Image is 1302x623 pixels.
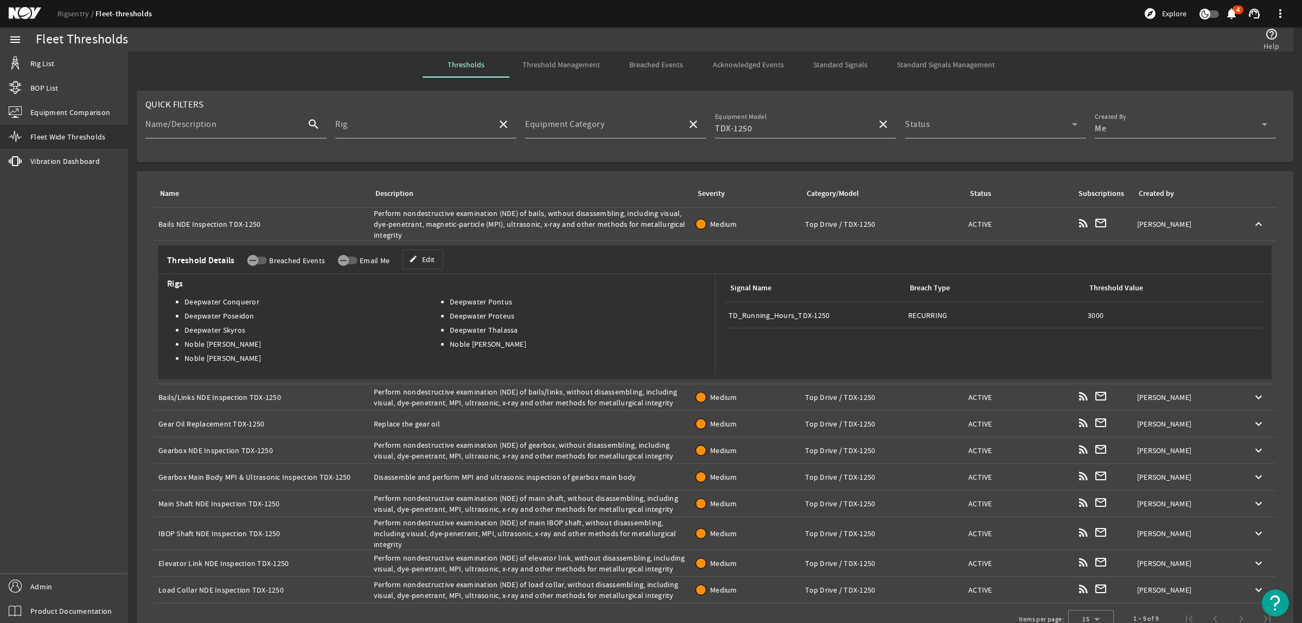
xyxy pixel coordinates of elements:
div: Bails NDE Inspection TDX-1250 [158,219,365,230]
span: BOP List [30,82,58,93]
div: TD_Running_Hours_TDX-1250 [729,310,899,321]
div: [PERSON_NAME] [1137,528,1237,539]
div: ACTIVE [968,392,1068,403]
div: Category/Model [807,188,859,200]
mat-icon: keyboard_arrow_down [1252,583,1265,596]
div: Name [160,188,179,200]
li: Deepwater Conqueror [184,297,450,307]
span: Medium [710,558,737,568]
mat-icon: close [877,118,890,131]
div: Created by [1139,188,1174,200]
mat-icon: mail_outline [1094,496,1107,509]
li: Noble [PERSON_NAME] [184,339,450,349]
div: Load Collar NDE Inspection TDX-1250 [158,584,365,595]
a: Fleet-thresholds [95,9,152,19]
div: Replace the gear oil [374,418,687,429]
div: Perform nondestructive examination (NDE) of main shaft, without disassembling, including visual, ... [374,493,687,514]
mat-label: Created By [1095,113,1126,121]
div: Perform nondestructive examination (NDE) of gearbox, without disassembling, including visual, dye... [374,440,687,461]
li: Deepwater Thalassa [450,325,715,335]
mat-icon: notifications [1225,7,1238,20]
span: Rigs [163,278,715,289]
div: [PERSON_NAME] [1137,558,1237,569]
mat-icon: rss_feed [1077,582,1090,595]
span: Edit [422,254,435,265]
mat-icon: rss_feed [1077,416,1090,429]
button: Open Resource Center [1262,589,1289,616]
div: 3000 [1088,310,1259,321]
div: Signal Name [730,282,771,294]
div: [PERSON_NAME] [1137,219,1237,230]
div: Perform nondestructive examination (NDE) of elevator link, without disassembling, including visua... [374,552,687,574]
mat-icon: rss_feed [1077,443,1090,456]
span: Explore [1162,8,1186,19]
label: Breached Events [267,255,325,266]
mat-icon: help_outline [1265,28,1278,41]
mat-label: Equipment Model [715,113,767,121]
li: Noble [PERSON_NAME] [184,353,450,363]
mat-icon: rss_feed [1077,217,1090,230]
div: Top Drive / TDX-1250 [805,418,960,429]
div: Gearbox Main Body MPI & Ultrasonic Inspection TDX-1250 [158,472,365,482]
mat-icon: mail_outline [1094,469,1107,482]
span: Threshold Management [522,61,600,68]
mat-icon: menu [9,33,22,46]
div: ACTIVE [968,219,1068,230]
li: Deepwater Proteus [450,311,715,321]
mat-icon: search [301,118,327,131]
div: Top Drive / TDX-1250 [805,528,960,539]
div: [PERSON_NAME] [1137,418,1237,429]
div: Top Drive / TDX-1250 [805,498,960,509]
span: Acknowledged Events [713,61,784,68]
span: Product Documentation [30,606,112,616]
mat-icon: keyboard_arrow_down [1252,417,1265,430]
a: Rigsentry [58,9,95,18]
li: Deepwater Skyros [184,325,450,335]
mat-icon: rss_feed [1077,390,1090,403]
div: [PERSON_NAME] [1137,472,1237,482]
mat-icon: keyboard_arrow_down [1252,527,1265,540]
span: Thresholds [448,61,484,68]
span: Medium [710,419,737,429]
mat-icon: rss_feed [1077,496,1090,509]
span: Admin [30,581,52,592]
button: Explore [1139,5,1191,22]
mat-icon: mail_outline [1094,390,1107,403]
mat-label: Rig [335,119,348,130]
button: 4 [1226,8,1237,20]
div: Perform nondestructive examination (NDE) of main IBOP shaft, without disassembling, including vis... [374,517,687,550]
span: Standard Signals [813,61,867,68]
div: Severity [698,188,725,200]
button: more_vert [1267,1,1293,27]
div: ACTIVE [968,445,1068,456]
div: ACTIVE [968,418,1068,429]
mat-icon: keyboard_arrow_down [1252,471,1265,484]
span: Medium [710,392,737,402]
mat-icon: keyboard_arrow_down [1252,444,1265,457]
li: Deepwater Pontus [450,297,715,307]
span: Me [1095,123,1106,134]
label: Email Me [358,255,390,266]
mat-icon: mail_outline [1094,526,1107,539]
a: Edit [403,250,443,269]
mat-icon: rss_feed [1077,556,1090,569]
div: Name [158,188,361,200]
div: Perform nondestructive examination (NDE) of bails/links, without disassembling, including visual,... [374,386,687,408]
li: Deepwater Poseidon [184,311,450,321]
div: Top Drive / TDX-1250 [805,584,960,595]
mat-icon: close [497,118,510,131]
div: Elevator Link NDE Inspection TDX-1250 [158,558,365,569]
span: Medium [710,499,737,508]
div: [PERSON_NAME] [1137,445,1237,456]
div: Perform nondestructive examination (NDE) of bails, without disassembling, including visual, dye-p... [374,208,687,240]
span: Equipment Comparison [30,107,110,118]
span: Medium [710,529,737,538]
div: Top Drive / TDX-1250 [805,445,960,456]
mat-icon: rss_feed [1077,469,1090,482]
div: ACTIVE [968,498,1068,509]
mat-icon: close [687,118,700,131]
div: Main Shaft NDE Inspection TDX-1250 [158,498,365,509]
div: RECURRING [908,310,1079,321]
div: Perform nondestructive examination (NDE) of load collar, without disassembling, including visual,... [374,579,687,601]
div: Top Drive / TDX-1250 [805,472,960,482]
